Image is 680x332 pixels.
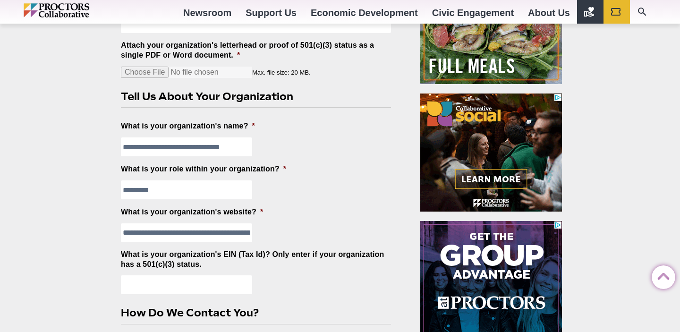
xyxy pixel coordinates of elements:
img: Proctors logo [24,3,130,17]
label: What is your organization's name? [121,121,255,131]
span: Max. file size: 20 MB. [252,61,318,76]
iframe: Advertisement [420,94,562,212]
label: What is your organization's website? [121,207,263,217]
label: Attach your organization's letterhead or proof of 501(c)(3) status as a single PDF or Word document. [121,41,391,60]
h2: How Do We Contact You? [121,306,383,320]
a: Back to Top [652,266,671,285]
h2: Tell Us About Your Organization [121,89,383,104]
label: What is your organization's EIN (Tax Id)? Only enter if your organization has a 501(c)(3) status. [121,250,391,270]
label: What is your role within your organization? [121,164,286,174]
